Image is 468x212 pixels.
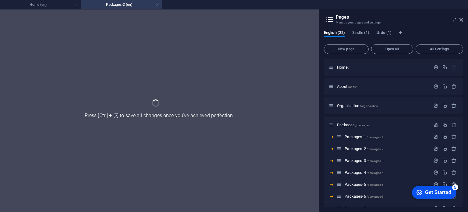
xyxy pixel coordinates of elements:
[442,84,447,89] div: Duplicate
[360,104,378,108] span: /organization
[81,1,162,8] h4: Packages-2 (en)
[345,135,384,139] span: Packages-1
[348,66,349,69] span: /
[355,124,370,127] span: /packages
[336,20,451,25] h3: Manage your pages and settings
[433,182,438,187] div: Settings
[18,7,44,12] div: Get Started
[451,206,456,211] div: Remove
[442,103,447,108] div: Duplicate
[451,103,456,108] div: Remove
[433,103,438,108] div: Settings
[442,146,447,151] div: Duplicate
[367,195,384,198] span: /packages-6
[345,158,384,163] span: Click to open page
[5,3,49,16] div: Get Started 5 items remaining, 0% complete
[451,146,456,151] div: Remove
[335,84,430,88] div: About/about
[335,104,430,108] div: Organization/organization
[324,30,463,42] div: Language Tabs
[343,194,430,198] div: Packages-6/packages-6
[367,171,384,174] span: /packages-4
[451,122,456,128] div: Remove
[367,207,384,210] span: /packages-7
[433,206,438,211] div: Settings
[442,122,447,128] div: Duplicate
[45,1,51,7] div: 5
[451,170,456,175] div: Remove
[367,135,384,139] span: /packages-1
[343,206,430,210] div: Packages-7/packages-7
[367,183,384,186] span: /packages-5
[442,134,447,139] div: Duplicate
[335,65,430,69] div: Home/
[418,47,460,51] span: All Settings
[442,206,447,211] div: Duplicate
[345,170,384,175] span: Click to open page
[367,147,384,151] span: /packages-2
[345,182,384,187] span: Click to open page
[433,146,438,151] div: Settings
[324,44,369,54] button: New page
[442,65,447,70] div: Duplicate
[343,135,430,139] div: Packages-1/packages-1
[416,44,463,54] button: All Settings
[451,84,456,89] div: Remove
[337,103,378,108] span: Click to open page
[374,47,410,51] span: Open all
[343,147,430,151] div: Packages-2/packages-2
[335,123,430,127] div: Packages/packages
[377,29,392,38] span: Urdu (1)
[345,146,384,151] span: Packages-2
[348,85,357,88] span: /about
[451,65,456,70] div: The startpage cannot be deleted
[371,44,413,54] button: Open all
[343,159,430,163] div: Packages-3/packages-3
[433,158,438,163] div: Settings
[327,47,366,51] span: New page
[337,84,357,89] span: Click to open page
[433,122,438,128] div: Settings
[337,123,370,127] span: Click to open page
[433,65,438,70] div: Settings
[442,182,447,187] div: Duplicate
[451,182,456,187] div: Remove
[433,84,438,89] div: Settings
[367,159,384,163] span: /packages-3
[345,194,384,199] span: Click to open page
[336,14,463,20] h2: Pages
[451,158,456,163] div: Remove
[442,158,447,163] div: Duplicate
[433,170,438,175] div: Settings
[343,171,430,174] div: Packages-4/packages-4
[352,29,369,38] span: Sindhi (1)
[433,134,438,139] div: Settings
[324,29,345,38] span: English (22)
[337,65,349,70] span: Click to open page
[442,170,447,175] div: Duplicate
[451,134,456,139] div: Remove
[343,182,430,186] div: Packages-5/packages-5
